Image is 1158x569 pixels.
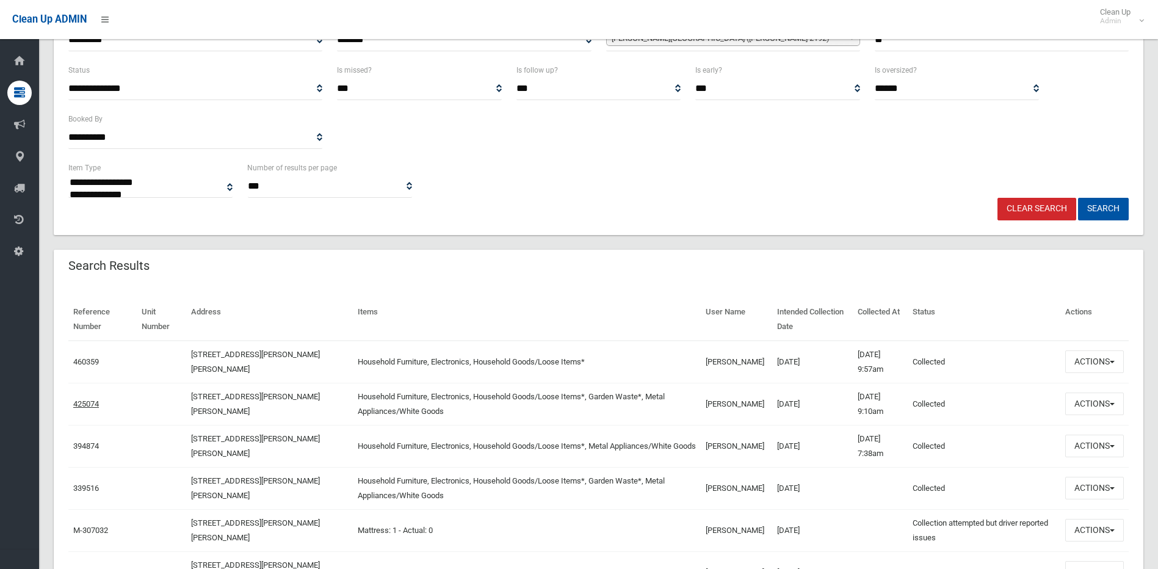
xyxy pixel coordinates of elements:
[353,425,701,467] td: Household Furniture, Electronics, Household Goods/Loose Items*, Metal Appliances/White Goods
[68,63,90,77] label: Status
[73,441,99,451] a: 394874
[68,299,137,341] th: Reference Number
[12,13,87,25] span: Clean Up ADMIN
[853,341,908,383] td: [DATE] 9:57am
[908,425,1060,467] td: Collected
[772,425,853,467] td: [DATE]
[73,526,108,535] a: M-307032
[701,425,772,467] td: [PERSON_NAME]
[1078,198,1129,220] button: Search
[68,161,101,175] label: Item Type
[353,383,701,425] td: Household Furniture, Electronics, Household Goods/Loose Items*, Garden Waste*, Metal Appliances/W...
[137,299,186,341] th: Unit Number
[1100,16,1131,26] small: Admin
[772,467,853,509] td: [DATE]
[337,63,372,77] label: Is missed?
[908,383,1060,425] td: Collected
[908,299,1060,341] th: Status
[853,425,908,467] td: [DATE] 7:38am
[772,383,853,425] td: [DATE]
[247,161,337,175] label: Number of results per page
[353,509,701,551] td: Mattress: 1 - Actual: 0
[875,63,917,77] label: Is oversized?
[997,198,1076,220] a: Clear Search
[701,509,772,551] td: [PERSON_NAME]
[908,467,1060,509] td: Collected
[695,63,722,77] label: Is early?
[1065,350,1124,373] button: Actions
[701,467,772,509] td: [PERSON_NAME]
[186,299,352,341] th: Address
[772,299,853,341] th: Intended Collection Date
[908,509,1060,551] td: Collection attempted but driver reported issues
[54,254,164,278] header: Search Results
[701,341,772,383] td: [PERSON_NAME]
[1094,7,1143,26] span: Clean Up
[1065,519,1124,542] button: Actions
[1065,435,1124,457] button: Actions
[191,476,320,500] a: [STREET_ADDRESS][PERSON_NAME][PERSON_NAME]
[772,509,853,551] td: [DATE]
[73,399,99,408] a: 425074
[1060,299,1129,341] th: Actions
[191,350,320,374] a: [STREET_ADDRESS][PERSON_NAME][PERSON_NAME]
[73,484,99,493] a: 339516
[1065,393,1124,415] button: Actions
[1065,477,1124,499] button: Actions
[353,341,701,383] td: Household Furniture, Electronics, Household Goods/Loose Items*
[353,299,701,341] th: Items
[908,341,1060,383] td: Collected
[772,341,853,383] td: [DATE]
[701,299,772,341] th: User Name
[191,518,320,542] a: [STREET_ADDRESS][PERSON_NAME][PERSON_NAME]
[853,299,908,341] th: Collected At
[516,63,558,77] label: Is follow up?
[191,392,320,416] a: [STREET_ADDRESS][PERSON_NAME][PERSON_NAME]
[73,357,99,366] a: 460359
[68,112,103,126] label: Booked By
[191,434,320,458] a: [STREET_ADDRESS][PERSON_NAME][PERSON_NAME]
[701,383,772,425] td: [PERSON_NAME]
[353,467,701,509] td: Household Furniture, Electronics, Household Goods/Loose Items*, Garden Waste*, Metal Appliances/W...
[853,383,908,425] td: [DATE] 9:10am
